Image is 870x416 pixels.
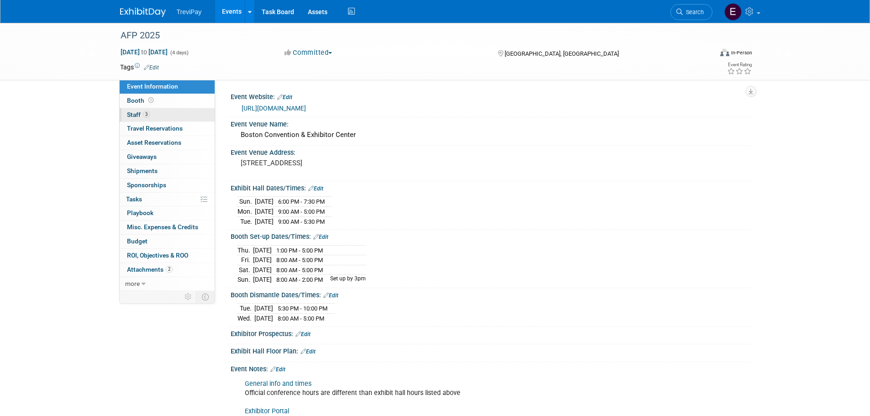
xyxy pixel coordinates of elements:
span: Event Information [127,83,178,90]
div: Boston Convention & Exhibitor Center [237,128,743,142]
span: Staff [127,111,150,118]
div: Event Format [659,47,753,61]
td: [DATE] [253,275,272,284]
a: Sponsorships [120,179,215,192]
td: [DATE] [255,197,274,207]
div: Exhibitor Prospectus: [231,327,750,339]
td: Set up by 3pm [325,275,366,284]
a: Tasks [120,193,215,206]
td: [DATE] [255,207,274,217]
td: [DATE] [255,216,274,226]
td: Sun. [237,197,255,207]
a: Staff3 [120,108,215,122]
div: Event Website: [231,90,750,102]
span: Tasks [126,195,142,203]
a: Edit [323,292,338,299]
a: Attachments2 [120,263,215,277]
span: ROI, Objectives & ROO [127,252,188,259]
span: 8:00 AM - 5:00 PM [276,257,323,263]
div: AFP 2025 [117,27,699,44]
button: Committed [281,48,336,58]
span: 3 [143,111,150,118]
div: Event Venue Name: [231,117,750,129]
a: ROI, Objectives & ROO [120,249,215,263]
a: Edit [295,331,311,337]
td: Mon. [237,207,255,217]
span: 9:00 AM - 5:00 PM [278,208,325,215]
a: Edit [270,366,285,373]
span: Budget [127,237,148,245]
a: Misc. Expenses & Credits [120,221,215,234]
img: Eric Shipe [724,3,742,21]
a: more [120,277,215,291]
td: Personalize Event Tab Strip [180,291,196,303]
span: more [125,280,140,287]
td: Toggle Event Tabs [196,291,215,303]
td: [DATE] [254,304,273,314]
span: Giveaways [127,153,157,160]
span: 8:00 AM - 5:00 PM [278,315,324,322]
td: [DATE] [253,255,272,265]
a: Shipments [120,164,215,178]
a: Edit [313,234,328,240]
a: Playbook [120,206,215,220]
div: Event Rating [727,63,752,67]
td: [DATE] [254,314,273,323]
span: Attachments [127,266,173,273]
span: Travel Reservations [127,125,183,132]
a: [URL][DOMAIN_NAME] [242,105,306,112]
span: Booth not reserved yet [147,97,155,104]
a: Budget [120,235,215,248]
span: (4 days) [169,50,189,56]
span: Shipments [127,167,158,174]
span: 2 [166,266,173,273]
div: Exhibit Hall Dates/Times: [231,181,750,193]
span: [GEOGRAPHIC_DATA], [GEOGRAPHIC_DATA] [505,50,619,57]
div: Booth Dismantle Dates/Times: [231,288,750,300]
img: ExhibitDay [120,8,166,17]
span: 6:00 PM - 7:30 PM [278,198,325,205]
span: Playbook [127,209,153,216]
td: Tue. [237,304,254,314]
a: Edit [277,94,292,100]
a: Edit [308,185,323,192]
img: Format-Inperson.png [720,49,729,56]
a: Search [670,4,712,20]
span: 8:00 AM - 2:00 PM [276,276,323,283]
div: Booth Set-up Dates/Times: [231,230,750,242]
a: Edit [144,64,159,71]
a: Exhibitor Portal [245,407,289,415]
span: to [140,48,148,56]
span: TreviPay [177,8,202,16]
span: [DATE] [DATE] [120,48,168,56]
span: 1:00 PM - 5:00 PM [276,247,323,254]
td: Fri. [237,255,253,265]
span: Booth [127,97,155,104]
td: Sat. [237,265,253,275]
div: Event Venue Address: [231,146,750,157]
td: Wed. [237,314,254,323]
td: [DATE] [253,265,272,275]
a: Travel Reservations [120,122,215,136]
a: Giveaways [120,150,215,164]
div: Exhibit Hall Floor Plan: [231,344,750,356]
td: Sun. [237,275,253,284]
span: Search [683,9,704,16]
div: Event Notes: [231,362,750,374]
span: 5:30 PM - 10:00 PM [278,305,327,312]
a: Event Information [120,80,215,94]
a: Asset Reservations [120,136,215,150]
span: 9:00 AM - 5:30 PM [278,218,325,225]
pre: [STREET_ADDRESS] [241,159,437,167]
td: Thu. [237,245,253,255]
a: Booth [120,94,215,108]
td: [DATE] [253,245,272,255]
div: In-Person [731,49,752,56]
span: 8:00 AM - 5:00 PM [276,267,323,274]
a: General info and times [245,380,311,388]
a: Edit [301,348,316,355]
td: Tue. [237,216,255,226]
td: Tags [120,63,159,72]
span: Asset Reservations [127,139,181,146]
span: Misc. Expenses & Credits [127,223,198,231]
